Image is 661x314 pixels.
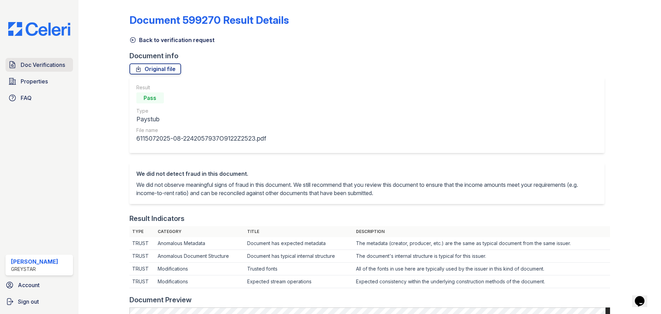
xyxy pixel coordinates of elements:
th: Category [155,226,244,237]
td: TRUST [129,237,155,250]
th: Title [244,226,353,237]
div: Result Indicators [129,214,185,223]
td: Document has typical internal structure [244,250,353,263]
a: Document 599270 Result Details [129,14,289,26]
div: File name [136,127,266,134]
a: FAQ [6,91,73,105]
div: Document info [129,51,610,61]
div: 6115072025-08-2242057937O9122Z2523.pdf [136,134,266,143]
td: Anomalous Metadata [155,237,244,250]
span: Properties [21,77,48,85]
td: TRUST [129,250,155,263]
td: Expected consistency within the underlying construction methods of the document. [353,275,610,288]
td: The metadata (creator, producer, etc.) are the same as typical document from the same issuer. [353,237,610,250]
td: Modifications [155,263,244,275]
div: We did not detect fraud in this document. [136,170,598,178]
td: The document's internal structure is typical for this issuer. [353,250,610,263]
div: Type [136,108,266,114]
span: Account [18,281,40,289]
td: Trusted fonts [244,263,353,275]
td: Modifications [155,275,244,288]
a: Doc Verifications [6,58,73,72]
th: Description [353,226,610,237]
div: Greystar [11,266,58,273]
a: Back to verification request [129,36,214,44]
a: Properties [6,74,73,88]
span: Sign out [18,297,39,306]
div: Document Preview [129,295,192,305]
td: All of the fonts in use here are typically used by the issuer in this kind of document. [353,263,610,275]
div: Pass [136,92,164,103]
td: Expected stream operations [244,275,353,288]
th: Type [129,226,155,237]
td: TRUST [129,263,155,275]
a: Account [3,278,76,292]
img: CE_Logo_Blue-a8612792a0a2168367f1c8372b55b34899dd931a85d93a1a3d3e32e68fde9ad4.png [3,22,76,36]
a: Sign out [3,295,76,308]
div: Result [136,84,266,91]
iframe: chat widget [632,286,654,307]
div: Paystub [136,114,266,124]
td: Anomalous Document Structure [155,250,244,263]
span: Doc Verifications [21,61,65,69]
td: Document has expected metadata [244,237,353,250]
span: FAQ [21,94,32,102]
div: [PERSON_NAME] [11,257,58,266]
p: We did not observe meaningful signs of fraud in this document. We still recommend that you review... [136,181,598,197]
td: TRUST [129,275,155,288]
a: Original file [129,63,181,74]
